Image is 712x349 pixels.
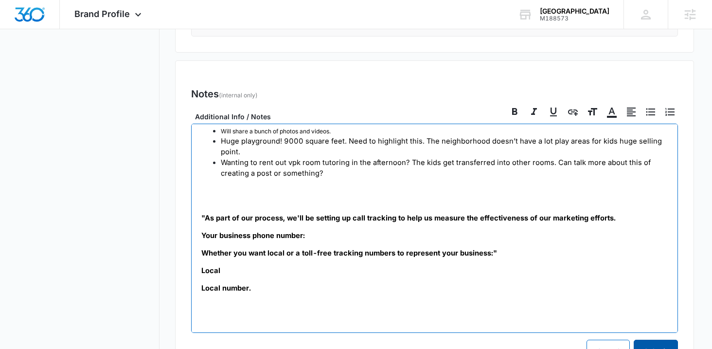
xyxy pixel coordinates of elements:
[221,158,653,178] span: Wanting to rent out vpk room tutoring in the afternoon? The kids get transferred into other rooms...
[27,16,48,23] div: v 4.0.25
[540,7,609,15] div: account name
[74,9,130,19] span: Brand Profile
[201,284,251,293] strong: Local number.
[540,15,609,22] div: account id
[221,137,664,156] span: Huge playground! 9000 square feet. Need to highlight this. The neighborhood doesn’t have a lot pl...
[201,214,616,222] strong: "As part of our process, we'll be setting up call tracking to help us measure the effectiveness o...
[201,249,497,257] strong: Whether you want local or a toll-free tracking numbers to represent your business:"
[16,16,23,23] img: logo_orange.svg
[107,57,164,64] div: Keywords by Traffic
[191,87,258,101] h3: Notes
[97,56,105,64] img: tab_keywords_by_traffic_grey.svg
[604,104,620,120] button: Set/Unset Link
[195,111,682,122] label: Additional Info / Notes
[26,56,34,64] img: tab_domain_overview_orange.svg
[25,25,107,33] div: Domain: [DOMAIN_NAME]
[623,104,639,120] button: t('actions.formatting.textAlignment')
[219,92,258,99] span: (internal only)
[16,25,23,33] img: website_grey.svg
[221,128,331,135] span: Will share a bunch of photos and videos.
[585,104,600,120] button: t('actions.formatting.fontSize')
[37,57,87,64] div: Domain Overview
[201,266,220,275] strong: Local
[201,231,305,240] strong: Your business phone number:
